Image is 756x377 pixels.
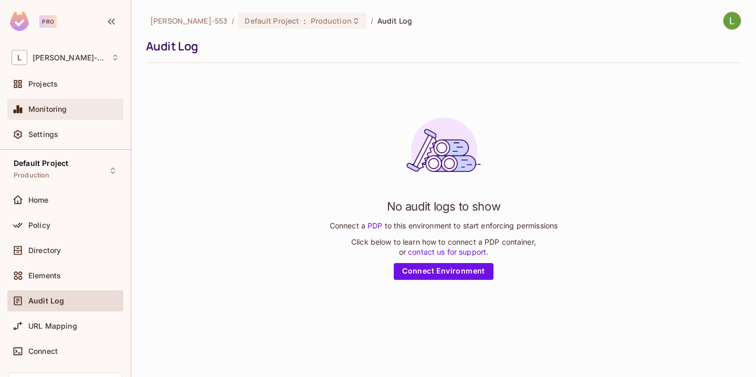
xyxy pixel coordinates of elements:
[387,198,501,214] h1: No audit logs to show
[28,347,58,355] span: Connect
[33,54,106,62] span: Workspace: Laura-553
[39,15,57,28] div: Pro
[371,16,373,26] li: /
[232,16,234,26] li: /
[351,237,536,257] p: Click below to learn how to connect a PDP container, or
[28,130,58,139] span: Settings
[377,16,412,26] span: Audit Log
[14,171,50,180] span: Production
[245,16,299,26] span: Default Project
[28,271,61,280] span: Elements
[303,17,307,25] span: :
[146,38,736,54] div: Audit Log
[406,247,488,256] a: contact us for support.
[394,263,493,280] a: Connect Environment
[28,297,64,305] span: Audit Log
[28,221,50,229] span: Policy
[28,196,49,204] span: Home
[12,50,27,65] span: L
[150,16,227,26] span: the active workspace
[723,12,741,29] img: Laura Hampton
[311,16,352,26] span: Production
[330,221,558,231] p: Connect a to this environment to start enforcing permissions
[28,80,58,88] span: Projects
[10,12,29,31] img: SReyMgAAAABJRU5ErkJggg==
[28,246,61,255] span: Directory
[14,159,68,167] span: Default Project
[28,105,67,113] span: Monitoring
[365,221,385,230] a: PDP
[28,322,77,330] span: URL Mapping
